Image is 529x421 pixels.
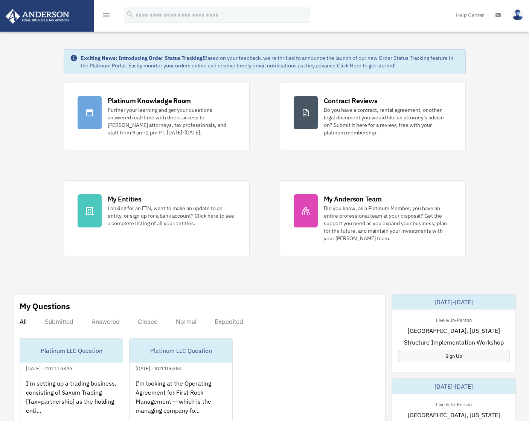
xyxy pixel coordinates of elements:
div: Do you have a contract, rental agreement, or other legal document you would like an attorney's ad... [324,106,452,136]
i: menu [102,11,111,20]
a: Platinum Knowledge Room Further your learning and get your questions answered real-time with dire... [64,82,250,150]
div: Closed [138,318,158,325]
div: Did you know, as a Platinum Member, you have an entire professional team at your disposal? Get th... [324,204,452,242]
i: search [126,10,134,18]
div: Further your learning and get your questions answered real-time with direct access to [PERSON_NAM... [108,106,236,136]
div: My Anderson Team [324,194,382,204]
a: Contract Reviews Do you have a contract, rental agreement, or other legal document you would like... [280,82,466,150]
div: [DATE]-[DATE] [392,294,515,310]
a: Click Here to get started! [337,62,396,69]
span: Structure Implementation Workshop [404,338,504,347]
div: Based on your feedback, we're thrilled to announce the launch of our new Order Status Tracking fe... [81,54,459,69]
img: Anderson Advisors Platinum Portal [3,9,72,24]
div: Answered [91,318,120,325]
div: [DATE] - #01116396 [20,364,78,372]
img: User Pic [512,9,523,20]
div: My Questions [20,300,70,312]
strong: Exciting News: Introducing Order Status Tracking! [81,55,204,61]
div: Contract Reviews [324,96,378,105]
div: [DATE] - #01106384 [130,364,188,372]
div: My Entities [108,194,142,204]
a: Sign Up [398,350,509,362]
div: Submitted [45,318,73,325]
a: My Entities Looking for an EIN, want to make an update to an entity, or sign up for a bank accoun... [64,180,250,256]
div: Live & In-Person [430,316,478,323]
div: Normal [176,318,197,325]
span: [GEOGRAPHIC_DATA], [US_STATE] [408,326,500,335]
div: Expedited [215,318,243,325]
span: [GEOGRAPHIC_DATA], [US_STATE] [408,410,500,419]
div: [DATE]-[DATE] [392,379,515,394]
div: Platinum LLC Question [130,339,232,363]
div: Platinum LLC Question [20,339,123,363]
a: menu [102,13,111,20]
div: All [20,318,27,325]
div: Platinum Knowledge Room [108,96,191,105]
div: Live & In-Person [430,400,478,408]
div: Looking for an EIN, want to make an update to an entity, or sign up for a bank account? Click her... [108,204,236,227]
a: My Anderson Team Did you know, as a Platinum Member, you have an entire professional team at your... [280,180,466,256]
